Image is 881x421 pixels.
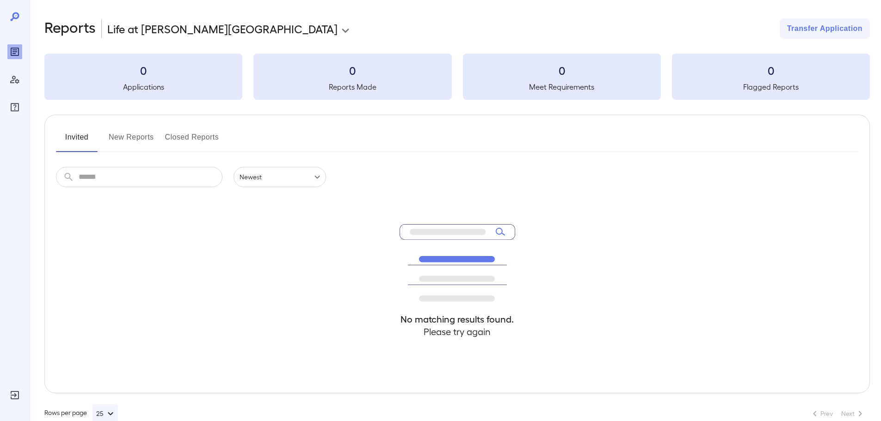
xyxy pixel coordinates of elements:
[7,388,22,403] div: Log Out
[253,81,451,92] h5: Reports Made
[165,130,219,152] button: Closed Reports
[780,18,870,39] button: Transfer Application
[44,18,96,39] h2: Reports
[56,130,98,152] button: Invited
[44,54,870,100] summary: 0Applications0Reports Made0Meet Requirements0Flagged Reports
[234,167,326,187] div: Newest
[7,100,22,115] div: FAQ
[44,81,242,92] h5: Applications
[400,325,515,338] h4: Please try again
[672,63,870,78] h3: 0
[7,72,22,87] div: Manage Users
[400,313,515,325] h4: No matching results found.
[109,130,154,152] button: New Reports
[107,21,338,36] p: Life at [PERSON_NAME][GEOGRAPHIC_DATA]
[463,63,661,78] h3: 0
[463,81,661,92] h5: Meet Requirements
[672,81,870,92] h5: Flagged Reports
[805,406,870,421] nav: pagination navigation
[253,63,451,78] h3: 0
[7,44,22,59] div: Reports
[44,63,242,78] h3: 0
